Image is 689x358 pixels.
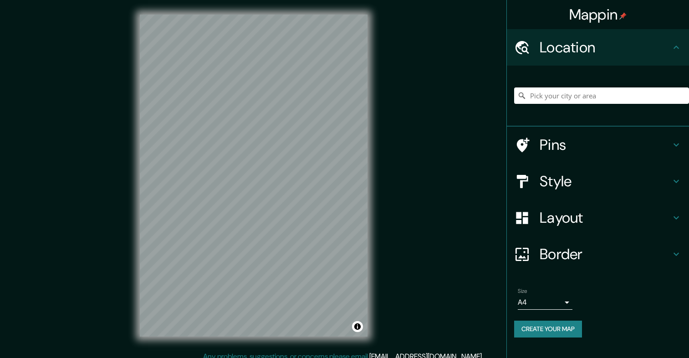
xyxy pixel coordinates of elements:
div: Layout [507,199,689,236]
input: Pick your city or area [514,87,689,104]
h4: Location [540,38,671,56]
img: pin-icon.png [619,12,627,20]
h4: Layout [540,209,671,227]
h4: Border [540,245,671,263]
div: Border [507,236,689,272]
label: Size [518,287,527,295]
div: Pins [507,127,689,163]
canvas: Map [140,15,367,337]
div: A4 [518,295,572,310]
div: Style [507,163,689,199]
iframe: Help widget launcher [608,322,679,348]
h4: Style [540,172,671,190]
div: Location [507,29,689,66]
h4: Mappin [569,5,627,24]
button: Toggle attribution [352,321,363,332]
h4: Pins [540,136,671,154]
button: Create your map [514,321,582,338]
